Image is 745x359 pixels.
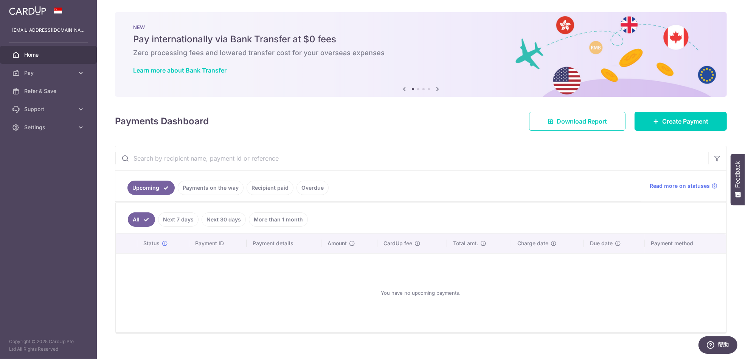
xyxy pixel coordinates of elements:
a: Recipient paid [247,181,293,195]
span: Settings [24,124,74,131]
button: Feedback - Show survey [731,154,745,205]
a: Read more on statuses [650,182,717,190]
span: Home [24,51,74,59]
th: Payment ID [189,234,247,253]
a: Payments on the way [178,181,244,195]
span: Due date [590,240,613,247]
th: Payment method [645,234,726,253]
span: Status [143,240,160,247]
p: NEW [133,24,709,30]
h4: Payments Dashboard [115,115,209,128]
a: Upcoming [127,181,175,195]
span: Support [24,105,74,113]
span: Refer & Save [24,87,74,95]
input: Search by recipient name, payment id or reference [115,146,708,170]
h6: Zero processing fees and lowered transfer cost for your overseas expenses [133,48,709,57]
span: Amount [327,240,347,247]
span: Pay [24,69,74,77]
p: [EMAIL_ADDRESS][DOMAIN_NAME] [12,26,85,34]
a: Overdue [296,181,329,195]
span: Create Payment [662,117,708,126]
span: CardUp fee [383,240,412,247]
a: All [128,212,155,227]
a: Create Payment [635,112,727,131]
a: Next 30 days [202,212,246,227]
span: Feedback [734,161,741,188]
a: More than 1 month [249,212,308,227]
h5: Pay internationally via Bank Transfer at $0 fees [133,33,709,45]
span: Total amt. [453,240,478,247]
a: Download Report [529,112,625,131]
iframe: 打开一个小组件，您可以在其中找到更多信息 [698,336,737,355]
th: Payment details [247,234,321,253]
img: CardUp [9,6,46,15]
img: Bank transfer banner [115,12,727,97]
a: Next 7 days [158,212,199,227]
span: Charge date [517,240,548,247]
span: Read more on statuses [650,182,710,190]
a: Learn more about Bank Transfer [133,67,227,74]
div: You have no upcoming payments. [125,260,717,326]
span: Download Report [557,117,607,126]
